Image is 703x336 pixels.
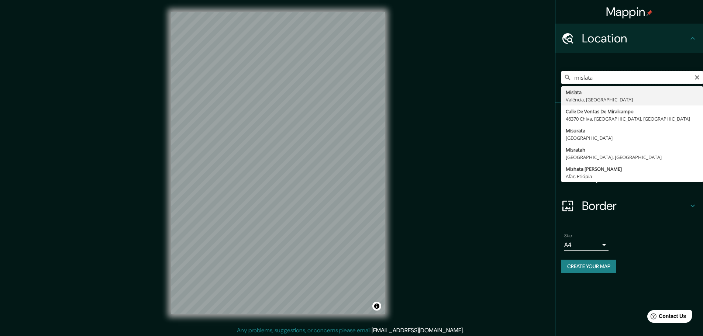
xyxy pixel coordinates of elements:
div: Mislata [566,89,699,96]
canvas: Map [171,12,385,314]
div: Misratah [566,146,699,153]
h4: Mappin [606,4,653,19]
div: Misurata [566,127,699,134]
button: Clear [694,73,700,80]
div: Valência, [GEOGRAPHIC_DATA] [566,96,699,103]
div: 46370 Chiva, [GEOGRAPHIC_DATA], [GEOGRAPHIC_DATA] [566,115,699,122]
label: Size [564,233,572,239]
div: Border [555,191,703,221]
h4: Border [582,198,688,213]
div: . [464,326,465,335]
div: [GEOGRAPHIC_DATA], [GEOGRAPHIC_DATA] [566,153,699,161]
div: A4 [564,239,609,251]
p: Any problems, suggestions, or concerns please email . [237,326,464,335]
div: Mishata [PERSON_NAME] [566,165,699,173]
button: Toggle attribution [372,302,381,311]
div: . [465,326,466,335]
div: Calle De Ventas De Miralcampo [566,108,699,115]
img: pin-icon.png [647,10,652,16]
h4: Layout [582,169,688,184]
div: Location [555,24,703,53]
div: Pins [555,103,703,132]
h4: Location [582,31,688,46]
div: [GEOGRAPHIC_DATA] [566,134,699,142]
div: Layout [555,162,703,191]
div: Style [555,132,703,162]
div: Afar, Etiópia [566,173,699,180]
input: Pick your city or area [561,71,703,84]
a: [EMAIL_ADDRESS][DOMAIN_NAME] [372,326,463,334]
button: Create your map [561,260,616,273]
iframe: Help widget launcher [637,307,695,328]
